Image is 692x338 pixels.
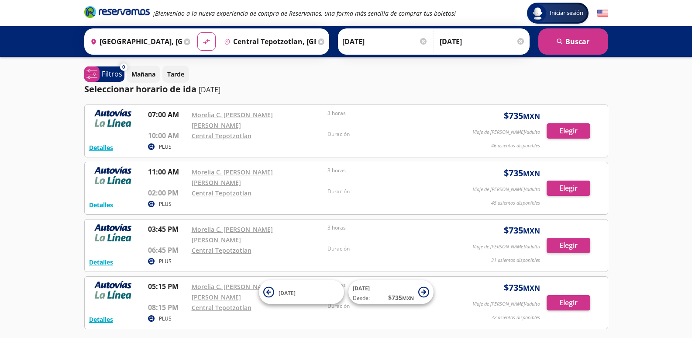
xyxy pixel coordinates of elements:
img: RESERVAMOS [89,224,137,241]
p: 02:00 PM [148,188,187,198]
span: Iniciar sesión [546,9,587,17]
button: [DATE]Desde:$735MXN [348,280,434,304]
p: 45 asientos disponibles [491,199,540,207]
img: RESERVAMOS [89,167,137,184]
p: Duración [327,130,459,138]
button: English [597,8,608,19]
a: Central Tepotzotlan [192,189,251,197]
button: Elegir [547,238,590,253]
p: [DATE] [199,84,220,95]
span: [DATE] [353,285,370,292]
p: Tarde [167,70,184,79]
button: Elegir [547,123,590,139]
p: 05:15 PM [148,281,187,292]
small: MXN [402,295,414,301]
p: Viaje de [PERSON_NAME]/adulto [473,300,540,308]
input: Buscar Destino [220,31,316,52]
button: Mañana [127,66,160,83]
p: 3 horas [327,224,459,232]
span: $ 735 [388,293,414,302]
a: Morelia C. [PERSON_NAME] [PERSON_NAME] [192,168,273,187]
a: Morelia C. [PERSON_NAME] [PERSON_NAME] [192,111,273,129]
a: Morelia C. [PERSON_NAME] [PERSON_NAME] [192,282,273,301]
p: Mañana [131,70,155,79]
img: RESERVAMOS [89,109,137,127]
span: [DATE] [279,289,296,296]
p: Duración [327,188,459,195]
p: 3 horas [327,109,459,117]
a: Brand Logo [84,5,150,21]
p: PLUS [159,258,172,265]
input: Buscar Origen [87,31,182,52]
span: $ 735 [504,109,540,122]
p: 32 asientos disponibles [491,314,540,321]
button: Detalles [89,258,113,267]
p: 11:00 AM [148,167,187,177]
span: $ 735 [504,224,540,237]
p: 3 horas [327,167,459,174]
span: 0 [122,63,125,71]
p: 46 asientos disponibles [491,142,540,150]
button: Elegir [547,181,590,196]
button: Tarde [162,66,189,83]
button: 0Filtros [84,66,124,82]
p: Viaje de [PERSON_NAME]/adulto [473,186,540,193]
button: Elegir [547,295,590,310]
p: 10:00 AM [148,130,187,141]
small: MXN [523,283,540,293]
p: 31 asientos disponibles [491,257,540,264]
small: MXN [523,112,540,121]
em: ¡Bienvenido a la nueva experiencia de compra de Reservamos, una forma más sencilla de comprar tus... [153,9,456,17]
p: Viaje de [PERSON_NAME]/adulto [473,129,540,136]
button: Detalles [89,200,113,209]
p: PLUS [159,200,172,208]
span: $ 735 [504,167,540,180]
button: [DATE] [259,280,344,304]
small: MXN [523,226,540,236]
p: 08:15 PM [148,302,187,313]
p: Seleccionar horario de ida [84,83,196,96]
span: $ 735 [504,281,540,294]
input: Opcional [440,31,525,52]
i: Brand Logo [84,5,150,18]
small: MXN [523,169,540,178]
p: 06:45 PM [148,245,187,255]
button: Detalles [89,143,113,152]
p: Duración [327,302,459,310]
p: Duración [327,245,459,253]
p: Filtros [102,69,122,79]
a: Central Tepotzotlan [192,132,251,140]
p: 07:00 AM [148,109,187,120]
p: PLUS [159,143,172,151]
p: PLUS [159,315,172,323]
button: Detalles [89,315,113,324]
a: Morelia C. [PERSON_NAME] [PERSON_NAME] [192,225,273,244]
p: 03:45 PM [148,224,187,234]
a: Central Tepotzotlan [192,246,251,254]
span: Desde: [353,294,370,302]
input: Elegir Fecha [342,31,428,52]
p: Viaje de [PERSON_NAME]/adulto [473,243,540,251]
button: Buscar [538,28,608,55]
img: RESERVAMOS [89,281,137,299]
a: Central Tepotzotlan [192,303,251,312]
